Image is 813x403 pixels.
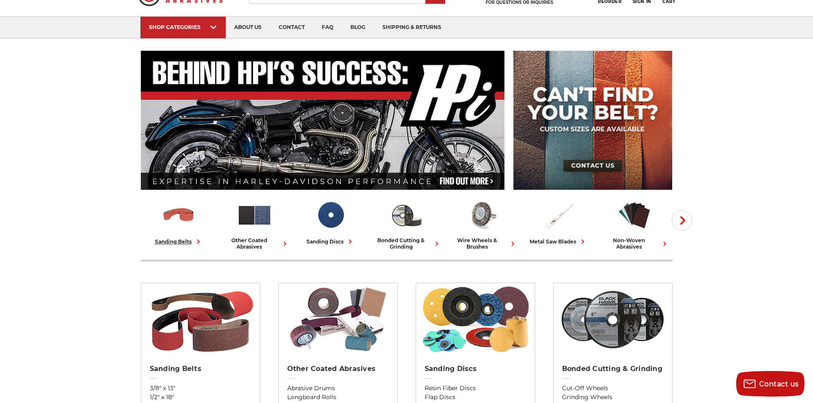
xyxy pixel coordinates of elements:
div: sanding belts [155,237,203,246]
div: sanding discs [306,237,355,246]
img: promo banner for custom belts. [513,51,672,190]
a: Flap Discs [425,393,526,402]
a: about us [226,17,270,38]
img: Other Coated Abrasives [237,197,272,233]
a: contact [270,17,313,38]
div: wire wheels & brushes [448,237,517,250]
img: Sanding Belts [145,283,256,356]
button: Contact us [736,371,804,397]
button: Next [672,210,692,231]
a: Resin Fiber Discs [425,384,526,393]
a: sanding belts [144,197,213,246]
a: Longboard Rolls [287,393,389,402]
img: Non-woven Abrasives [617,197,652,233]
img: Bonded Cutting & Grinding [557,283,668,356]
a: 3/8" x 13" [150,384,251,393]
div: other coated abrasives [220,237,289,250]
img: Sanding Discs [313,197,348,233]
h2: Sanding Belts [150,365,251,373]
a: wire wheels & brushes [448,197,517,250]
h2: Sanding Discs [425,365,526,373]
h2: Bonded Cutting & Grinding [562,365,664,373]
a: metal saw blades [524,197,593,246]
a: sanding discs [296,197,365,246]
a: faq [313,17,342,38]
a: shipping & returns [374,17,450,38]
img: Other Coated Abrasives [283,283,393,356]
a: bonded cutting & grinding [372,197,441,250]
div: SHOP CATEGORIES [149,24,217,30]
a: blog [342,17,374,38]
a: Cut-Off Wheels [562,384,664,393]
img: Bonded Cutting & Grinding [389,197,424,233]
a: Grinding Wheels [562,393,664,402]
img: Wire Wheels & Brushes [465,197,500,233]
img: Sanding Belts [161,197,196,233]
span: Contact us [759,380,799,388]
img: Sanding Discs [420,283,530,356]
a: non-woven abrasives [600,197,669,250]
a: 1/2" x 18" [150,393,251,402]
div: non-woven abrasives [600,237,669,250]
div: bonded cutting & grinding [372,237,441,250]
div: metal saw blades [530,237,587,246]
a: Abrasive Drums [287,384,389,393]
img: Banner for an interview featuring Horsepower Inc who makes Harley performance upgrades featured o... [141,51,505,190]
img: Metal Saw Blades [541,197,576,233]
h2: Other Coated Abrasives [287,365,389,373]
a: other coated abrasives [220,197,289,250]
